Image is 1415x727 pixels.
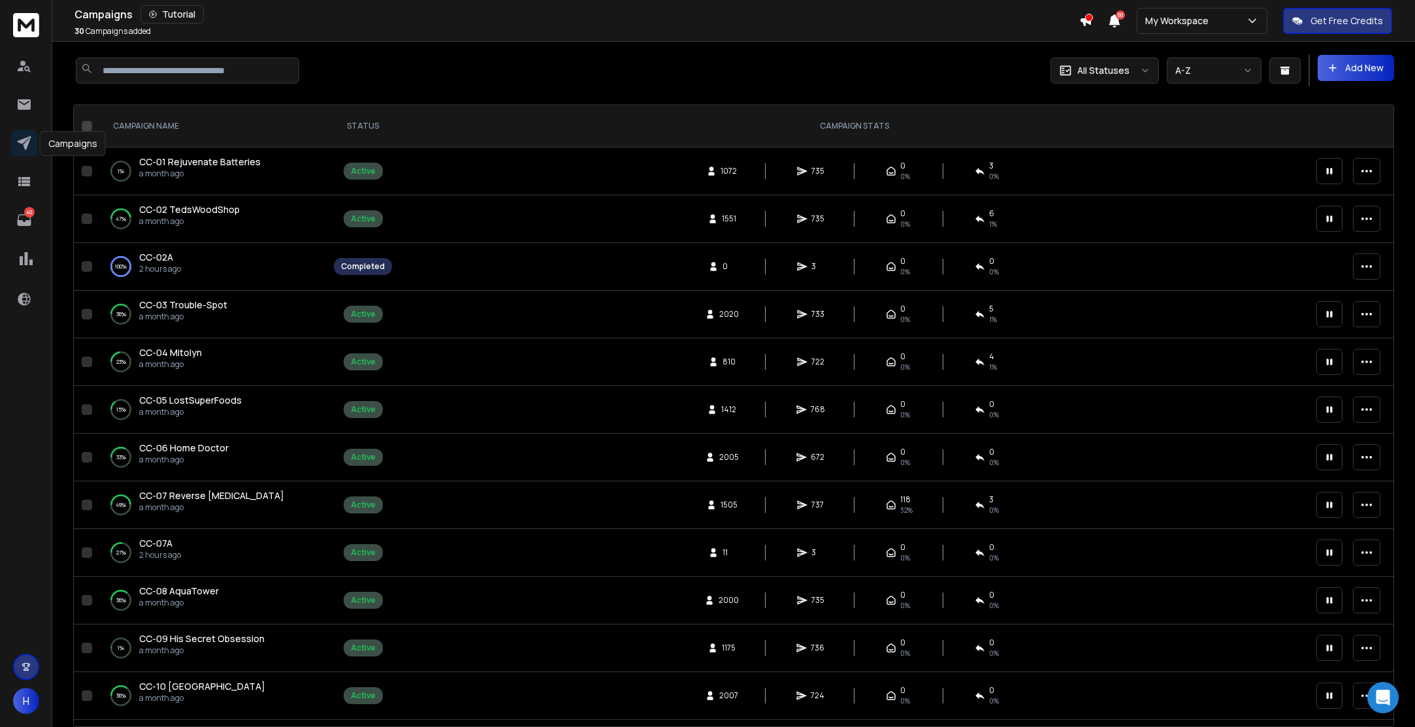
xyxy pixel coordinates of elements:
span: 0 [723,261,736,272]
span: 0% [900,314,910,325]
a: CC-06 Home Doctor [139,442,229,455]
span: CC-07A [139,537,172,549]
a: CC-08 AquaTower [139,585,219,598]
div: Active [351,595,376,606]
p: 2 hours ago [139,264,181,274]
span: 2007 [719,690,738,701]
button: A-Z [1167,57,1261,84]
span: 722 [811,357,824,367]
p: a month ago [139,645,265,656]
p: 27 % [116,546,126,559]
td: 49%CC-07 Reverse [MEDICAL_DATA]a month ago [97,481,326,529]
span: CC-01 Rejuvenate Batteries [139,155,261,168]
button: Tutorial [140,5,204,24]
span: 0% [900,410,910,420]
p: a month ago [139,216,240,227]
span: 672 [811,452,824,462]
span: 3 [811,261,824,272]
a: CC-01 Rejuvenate Batteries [139,155,261,169]
span: 0 % [989,600,999,611]
span: 4 [989,351,994,362]
a: CC-07A [139,537,172,550]
span: 0 [900,542,905,553]
span: 30 [74,25,84,37]
span: 0% [900,171,910,182]
span: 0 % [989,410,999,420]
span: 768 [811,404,825,415]
span: 11 [723,547,736,558]
a: CC-02 TedsWoodShop [139,203,240,216]
div: Campaigns [40,131,106,156]
p: 49 % [116,498,126,511]
span: CC-03 Trouble-Spot [139,299,227,311]
span: 0 [900,447,905,457]
p: a month ago [139,169,261,179]
span: 32 % [900,505,913,515]
span: 810 [723,357,736,367]
span: 0 % [989,696,999,706]
a: CC-10 [GEOGRAPHIC_DATA] [139,680,265,693]
span: 0 [900,590,905,600]
div: Open Intercom Messenger [1367,682,1399,713]
button: H [13,688,39,714]
span: 0% [900,219,910,229]
span: 0 [989,638,994,648]
td: 33%CC-06 Home Doctora month ago [97,434,326,481]
span: 0 [989,447,994,457]
span: 0 % [989,553,999,563]
p: 33 % [116,451,126,464]
p: a month ago [139,407,242,417]
span: 0 [989,399,994,410]
p: 1 % [118,641,124,654]
span: 0 [989,590,994,600]
span: 0 [900,685,905,696]
p: 15 % [116,403,126,416]
span: 2005 [719,452,739,462]
p: a month ago [139,502,284,513]
p: Get Free Credits [1310,14,1383,27]
span: CC-06 Home Doctor [139,442,229,454]
div: Active [351,547,376,558]
span: 0 [900,399,905,410]
span: 0 [900,304,905,314]
p: 36 % [116,594,126,607]
span: CC-05 LostSuperFoods [139,394,242,406]
span: 0 % [989,267,999,277]
span: CC-08 AquaTower [139,585,219,597]
a: CC-04 Mitolyn [139,346,202,359]
a: 40 [11,207,37,233]
td: 1%CC-01 Rejuvenate Batteriesa month ago [97,148,326,195]
th: CAMPAIGN NAME [97,105,326,148]
p: 40 [24,207,35,218]
span: 1505 [721,500,738,510]
td: 36%CC-03 Trouble-Spota month ago [97,291,326,338]
span: 0 % [989,171,999,182]
span: 50 [1116,10,1125,20]
p: a month ago [139,359,202,370]
td: 36%CC-10 [GEOGRAPHIC_DATA]a month ago [97,672,326,720]
p: My Workspace [1145,14,1214,27]
span: 0 [989,542,994,553]
span: 737 [811,500,824,510]
th: STATUS [326,105,400,148]
p: 36 % [116,689,126,702]
div: Active [351,643,376,653]
span: CC-09 His Secret Obsession [139,632,265,645]
span: 0% [900,553,910,563]
p: 47 % [116,212,126,225]
div: Active [351,690,376,701]
div: Campaigns [74,5,1079,24]
p: a month ago [139,312,227,322]
span: 0% [900,648,910,658]
td: 1%CC-09 His Secret Obsessiona month ago [97,624,326,672]
div: Completed [341,261,385,272]
span: 1 % [989,362,997,372]
span: 0% [900,362,910,372]
span: 1 % [989,219,997,229]
span: 1412 [721,404,736,415]
p: 100 % [115,260,127,273]
span: 0 [900,351,905,362]
p: 1 % [118,165,124,178]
